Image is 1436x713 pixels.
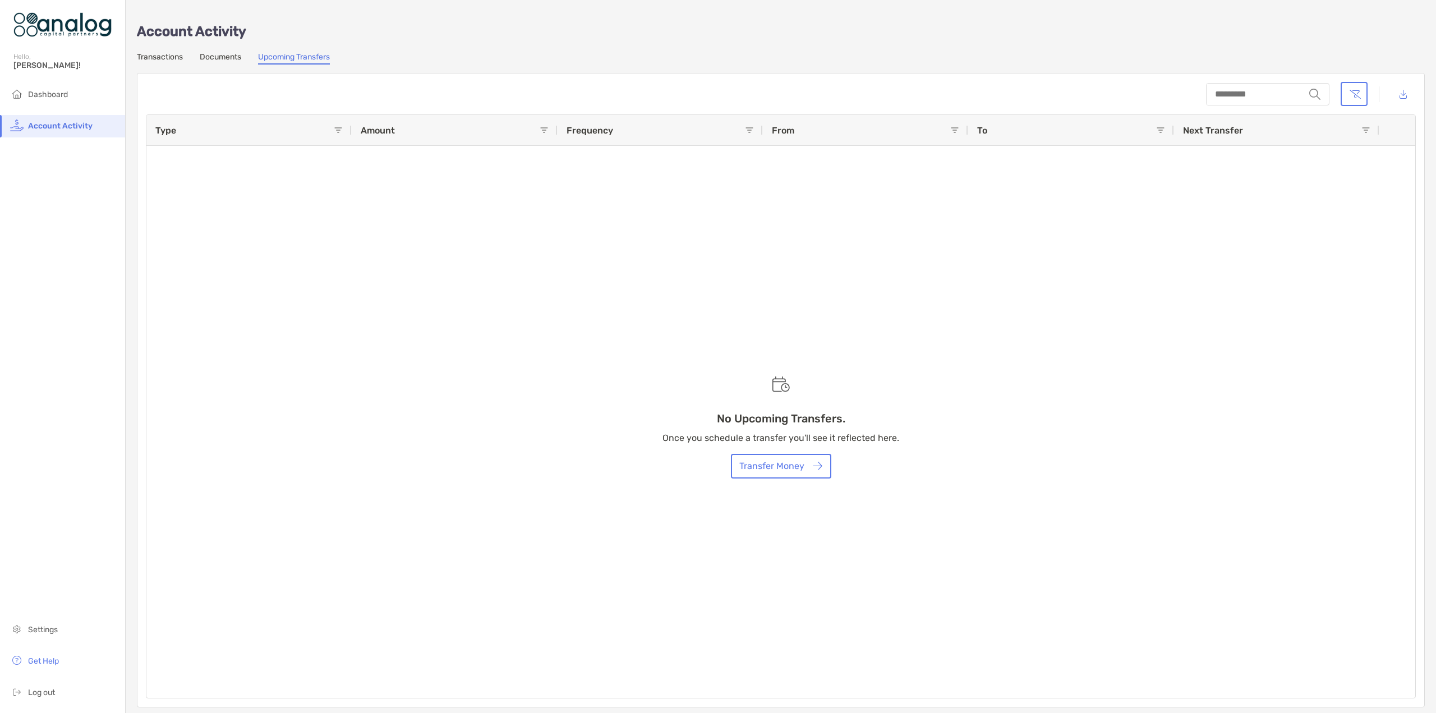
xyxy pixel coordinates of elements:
h3: No Upcoming Transfers. [717,412,845,425]
img: activity icon [10,118,24,132]
span: [PERSON_NAME]! [13,61,118,70]
p: Once you schedule a transfer you'll see it reflected here. [662,431,899,445]
img: logout icon [10,685,24,698]
span: Account Activity [28,121,93,131]
a: Transactions [137,52,183,65]
button: Transfer Money [731,454,831,479]
img: Empty state scheduled [772,376,790,392]
span: Settings [28,625,58,634]
img: get-help icon [10,654,24,667]
img: settings icon [10,622,24,636]
button: Clear filters [1341,82,1368,106]
a: Upcoming Transfers [258,52,330,65]
img: button icon [813,462,822,470]
img: input icon [1309,89,1320,100]
img: Zoe Logo [13,4,112,45]
p: Account Activity [137,25,1425,39]
span: Dashboard [28,90,68,99]
span: Get Help [28,656,59,666]
a: Documents [200,52,241,65]
span: Log out [28,688,55,697]
img: household icon [10,87,24,100]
